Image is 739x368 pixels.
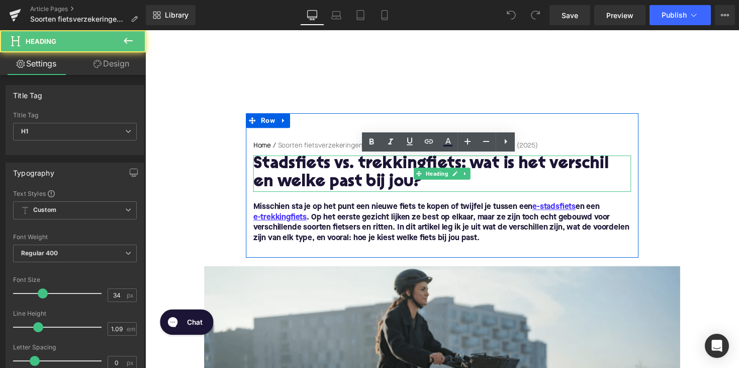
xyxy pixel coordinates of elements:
div: Open Intercom Messenger [705,334,729,358]
span: Heading [286,141,312,153]
button: More [715,5,735,25]
span: Soorten fietsverzekeringen in [GEOGRAPHIC_DATA]: alles wat je moet weten (2025) [30,15,127,23]
nav: breadcrumbs [111,113,498,128]
span: px [127,359,135,366]
a: Tablet [348,5,373,25]
a: Expand / Collapse [323,141,333,153]
div: Font Size [13,276,137,283]
b: Regular 400 [21,249,58,257]
div: Line Height [13,310,137,317]
span: Library [165,11,189,20]
button: Redo [525,5,545,25]
span: px [127,292,135,299]
span: Heading [26,37,56,45]
button: Undo [501,5,521,25]
div: Title Tag [13,86,43,100]
div: Letter Spacing [13,344,137,351]
a: Design [75,52,148,75]
b: H1 [21,127,28,135]
a: Expand / Collapse [135,85,148,100]
span: Publish [662,11,687,19]
span: / [129,113,136,124]
a: Desktop [300,5,324,25]
div: Typography [13,163,54,177]
button: Publish [650,5,711,25]
div: Font Weight [13,234,137,241]
a: Laptop [324,5,348,25]
span: Save [562,10,578,21]
span: Row [116,85,135,100]
a: Preview [594,5,645,25]
iframe: Gorgias live chat messenger [10,282,75,316]
span: em [127,326,135,332]
a: New Library [146,5,196,25]
b: Custom [33,206,56,214]
a: Mobile [373,5,397,25]
span: Preview [606,10,633,21]
div: Text Styles [13,189,137,197]
a: Article Pages [30,5,146,13]
a: Home [111,113,129,124]
a: e-trekkingfiets [111,187,165,197]
div: Title Tag [13,112,137,119]
font: Misschien sta je op het punt een nieuwe fiets te kopen of twijfel je tussen een en een . Op het e... [111,177,496,217]
a: e-stadsfiets [397,176,441,187]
